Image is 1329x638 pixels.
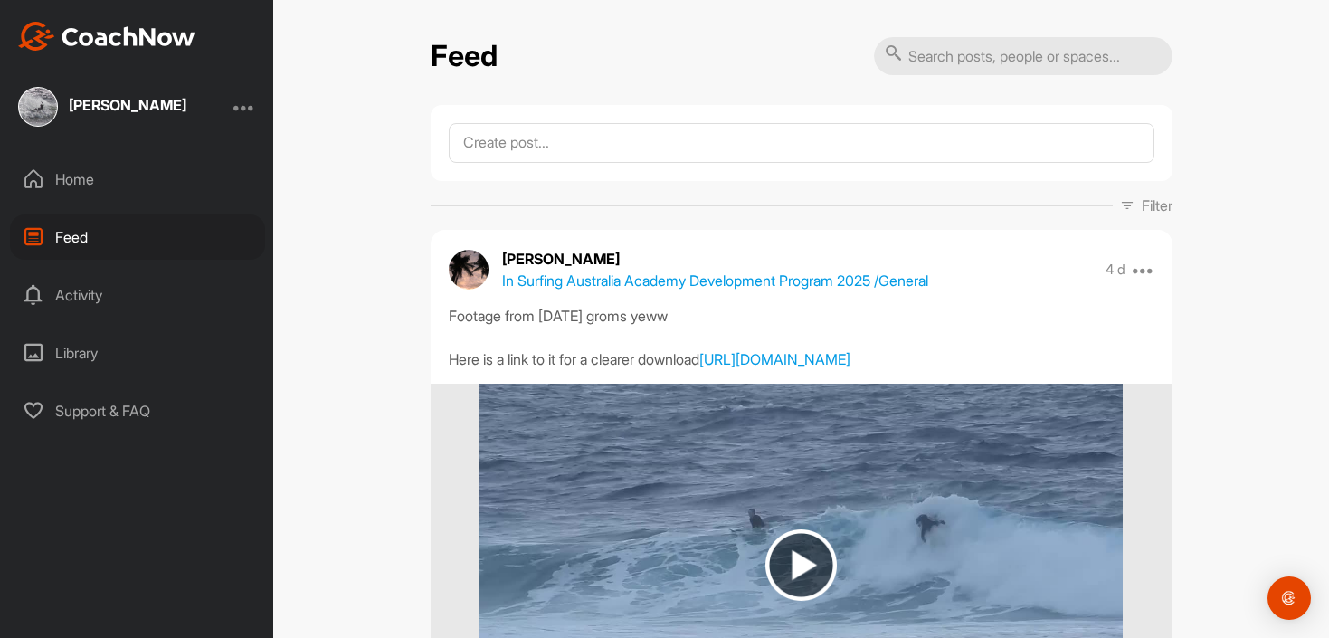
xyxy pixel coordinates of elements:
[502,270,928,291] p: In Surfing Australia Academy Development Program 2025 / General
[10,157,265,202] div: Home
[874,37,1172,75] input: Search posts, people or spaces...
[10,330,265,376] div: Library
[10,214,265,260] div: Feed
[18,22,195,51] img: CoachNow
[502,248,928,270] p: [PERSON_NAME]
[69,98,186,112] div: [PERSON_NAME]
[1106,261,1125,279] p: 4 d
[1267,576,1311,620] div: Open Intercom Messenger
[10,388,265,433] div: Support & FAQ
[10,272,265,318] div: Activity
[449,250,489,290] img: avatar
[699,350,850,368] a: [URL][DOMAIN_NAME]
[431,39,498,74] h2: Feed
[765,529,837,601] img: play
[449,305,1154,370] div: Footage from [DATE] groms yeww Here is a link to it for a clearer download
[1142,195,1172,216] p: Filter
[18,87,58,127] img: square_2b605162e95352f1de5ffca1f1b73072.jpg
